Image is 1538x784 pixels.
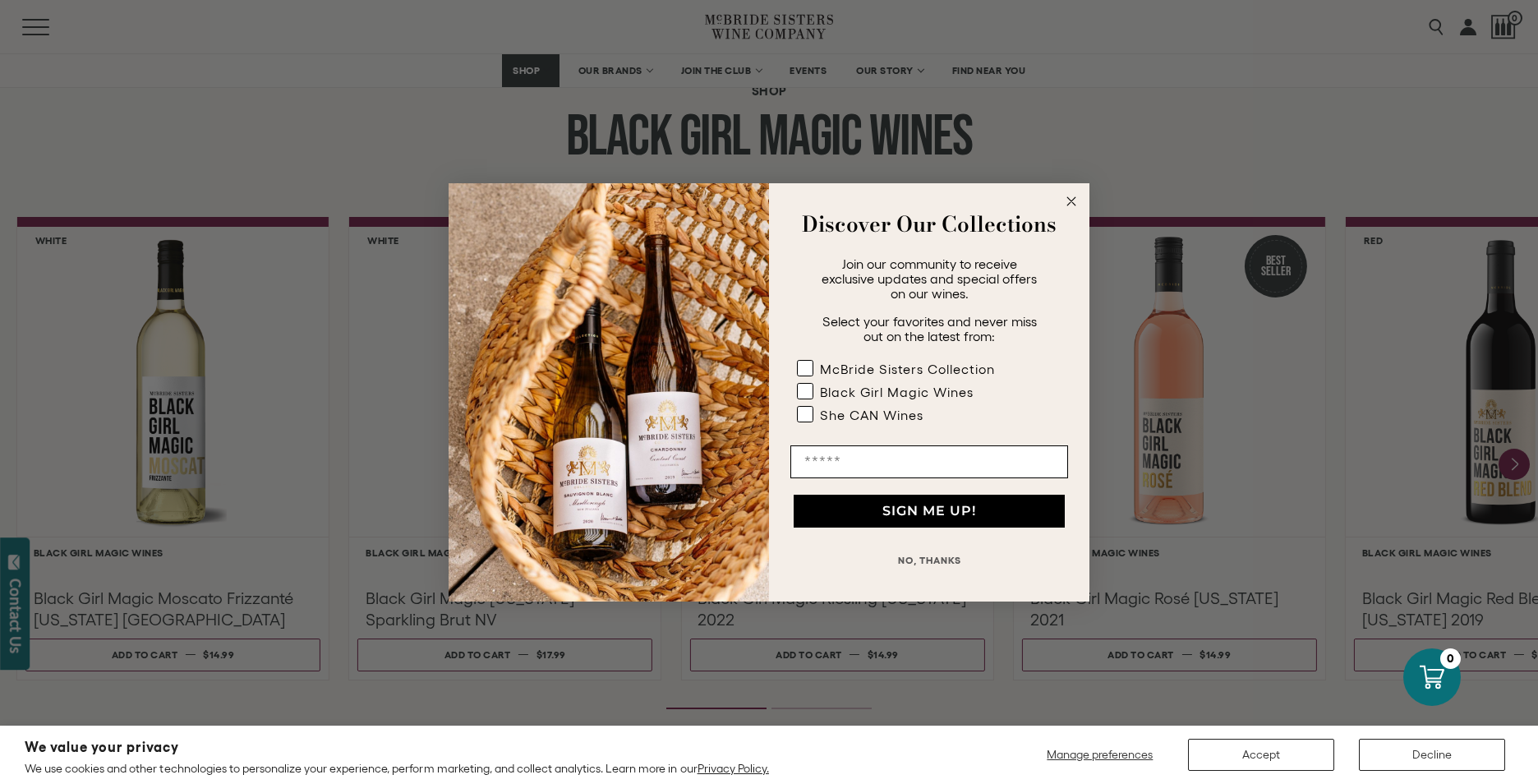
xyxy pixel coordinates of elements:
[820,385,974,399] div: Black Girl Magic Wines
[1359,739,1505,771] button: Decline
[1037,739,1163,771] button: Manage preferences
[790,544,1068,577] button: NO, THANKS
[1188,739,1334,771] button: Accept
[820,408,923,422] div: She CAN Wines
[698,762,769,775] a: Privacy Policy.
[449,183,769,602] img: 42653730-7e35-4af7-a99d-12bf478283cf.jpeg
[1440,648,1461,669] div: 0
[802,208,1057,240] strong: Discover Our Collections
[822,256,1037,301] span: Join our community to receive exclusive updates and special offers on our wines.
[1061,191,1081,211] button: Close dialog
[820,362,995,376] div: McBride Sisters Collection
[25,740,769,754] h2: We value your privacy
[25,761,769,776] p: We use cookies and other technologies to personalize your experience, perform marketing, and coll...
[790,445,1068,478] input: Email
[1047,748,1153,761] span: Manage preferences
[822,314,1037,344] span: Select your favorites and never miss out on the latest from:
[794,495,1065,528] button: SIGN ME UP!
